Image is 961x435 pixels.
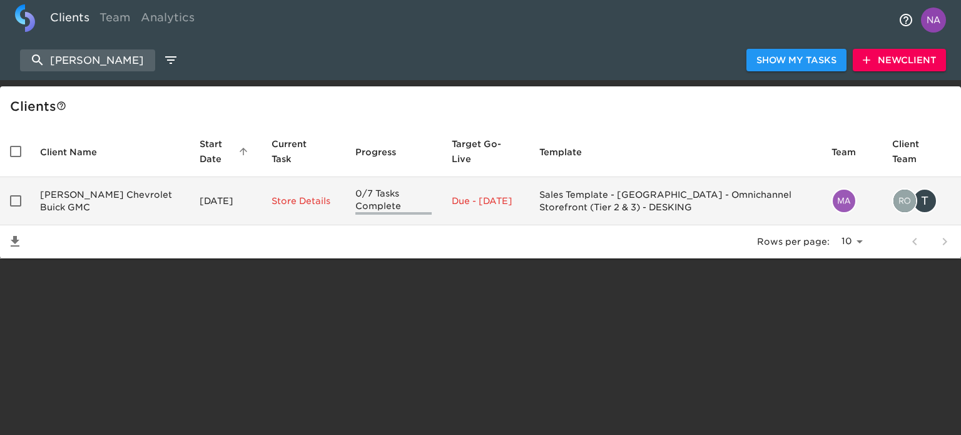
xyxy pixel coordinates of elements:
[746,49,847,72] button: Show My Tasks
[452,195,519,207] p: Due - [DATE]
[136,4,200,35] a: Analytics
[56,101,66,111] svg: This is a list of all of your clients and clients shared with you
[452,136,519,166] span: Target Go-Live
[893,190,916,212] img: rohitvarma.addepalli@cdk.com
[892,136,951,166] span: Client Team
[45,4,94,35] a: Clients
[345,177,442,225] td: 0/7 Tasks Complete
[30,177,190,225] td: [PERSON_NAME] Chevrolet Buick GMC
[40,145,113,160] span: Client Name
[757,235,830,248] p: Rows per page:
[160,49,181,71] button: edit
[892,188,951,213] div: rohitvarma.addepalli@cdk.com, tammy.otto@spurrdealerships.com
[831,145,872,160] span: Team
[863,53,936,68] span: New Client
[835,232,867,251] select: rows per page
[15,4,35,32] img: logo
[831,188,872,213] div: matthew.grajales@cdk.com
[355,145,412,160] span: Progress
[272,136,319,166] span: This is the next Task in this Hub that should be completed
[756,53,836,68] span: Show My Tasks
[10,96,956,116] div: Client s
[891,5,921,35] button: notifications
[921,8,946,33] img: Profile
[912,188,937,213] div: T
[272,195,335,207] p: Store Details
[539,145,598,160] span: Template
[94,4,136,35] a: Team
[20,49,155,71] input: search
[190,177,262,225] td: [DATE]
[529,177,821,225] td: Sales Template - [GEOGRAPHIC_DATA] - Omnichannel Storefront (Tier 2 & 3) - DESKING
[452,136,503,166] span: Calculated based on the start date and the duration of all Tasks contained in this Hub.
[272,136,335,166] span: Current Task
[853,49,946,72] button: NewClient
[833,190,855,212] img: matthew.grajales@cdk.com
[200,136,252,166] span: Start Date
